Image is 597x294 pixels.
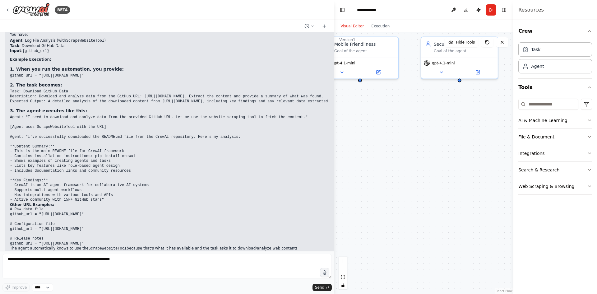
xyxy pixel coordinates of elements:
[339,257,347,289] div: React Flow controls
[10,89,330,103] code: Task: Download GitHub Data Description: Download and analyze data from the GitHub URL: [URL][DOMA...
[518,112,592,128] button: AI & Machine Learning
[315,285,324,290] span: Send
[89,246,127,251] code: ScrapeWebsiteTool
[12,285,27,290] span: Improve
[10,38,22,43] strong: Agent
[421,37,498,79] div: SecurityGoal of the agentgpt-4.1-mini
[334,41,395,47] div: Mobile Friendliness
[334,49,395,54] div: Goal of the agent
[10,49,21,53] strong: Input
[434,49,494,54] div: Goal of the agent
[518,40,592,78] div: Crew
[10,32,330,37] p: You have:
[339,265,347,273] button: zoom out
[339,37,355,42] div: Version 1
[10,82,62,87] strong: 2. The task becomes:
[10,246,330,251] p: The agent automatically knows to use the because that's what it has available and the task asks i...
[496,289,512,293] a: React Flow attribution
[518,22,592,40] button: Crew
[518,96,592,200] div: Tools
[10,49,330,54] li: :
[434,41,494,47] div: Security
[312,284,332,291] button: Send
[320,268,329,277] button: Click to speak your automation idea
[518,178,592,194] button: Web Scraping & Browsing
[500,6,508,14] button: Hide right sidebar
[10,115,308,202] code: Agent: "I need to download and analyze data from the provided GitHub URL. Let me use the website ...
[339,273,347,281] button: fit view
[10,73,84,78] code: github_url = "[URL][DOMAIN_NAME]"
[445,37,479,47] button: Hide Tools
[518,6,544,14] h4: Resources
[357,7,386,13] nav: breadcrumb
[10,44,330,49] li: : Download GitHub Data
[361,69,396,76] button: Open in side panel
[432,61,455,66] span: gpt-4.1-mini
[10,108,87,113] strong: 3. The agent executes like this:
[518,129,592,145] button: File & Document
[337,22,368,30] button: Visual Editor
[460,69,495,76] button: Open in side panel
[339,257,347,265] button: zoom in
[338,6,347,14] button: Hide left sidebar
[332,61,355,66] span: gpt-4.1-mini
[339,281,347,289] button: toggle interactivity
[10,57,51,62] strong: Example Execution:
[22,49,49,53] code: {github_url}
[518,145,592,161] button: Integrations
[10,67,124,72] strong: 1. When you run the automation, you provide:
[2,283,30,292] button: Improve
[10,207,84,245] code: # Raw data file github_url = "[URL][DOMAIN_NAME]" # Configuration file github_url = "[URL][DOMAIN...
[10,203,54,207] strong: Other URL Examples:
[319,22,329,30] button: Start a new chat
[10,38,330,44] li: : Log File Analysis (with )
[12,3,50,17] img: Logo
[531,46,540,53] div: Task
[456,40,475,45] span: Hide Tools
[10,44,19,48] strong: Task
[368,22,393,30] button: Execution
[66,39,104,43] code: ScrapeWebsiteTool
[531,63,544,69] div: Agent
[55,6,70,14] div: BETA
[518,79,592,96] button: Tools
[321,37,399,79] div: Mobile FriendlinessGoal of the agentgpt-4.1-mini
[518,162,592,178] button: Search & Research
[302,22,317,30] button: Switch to previous chat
